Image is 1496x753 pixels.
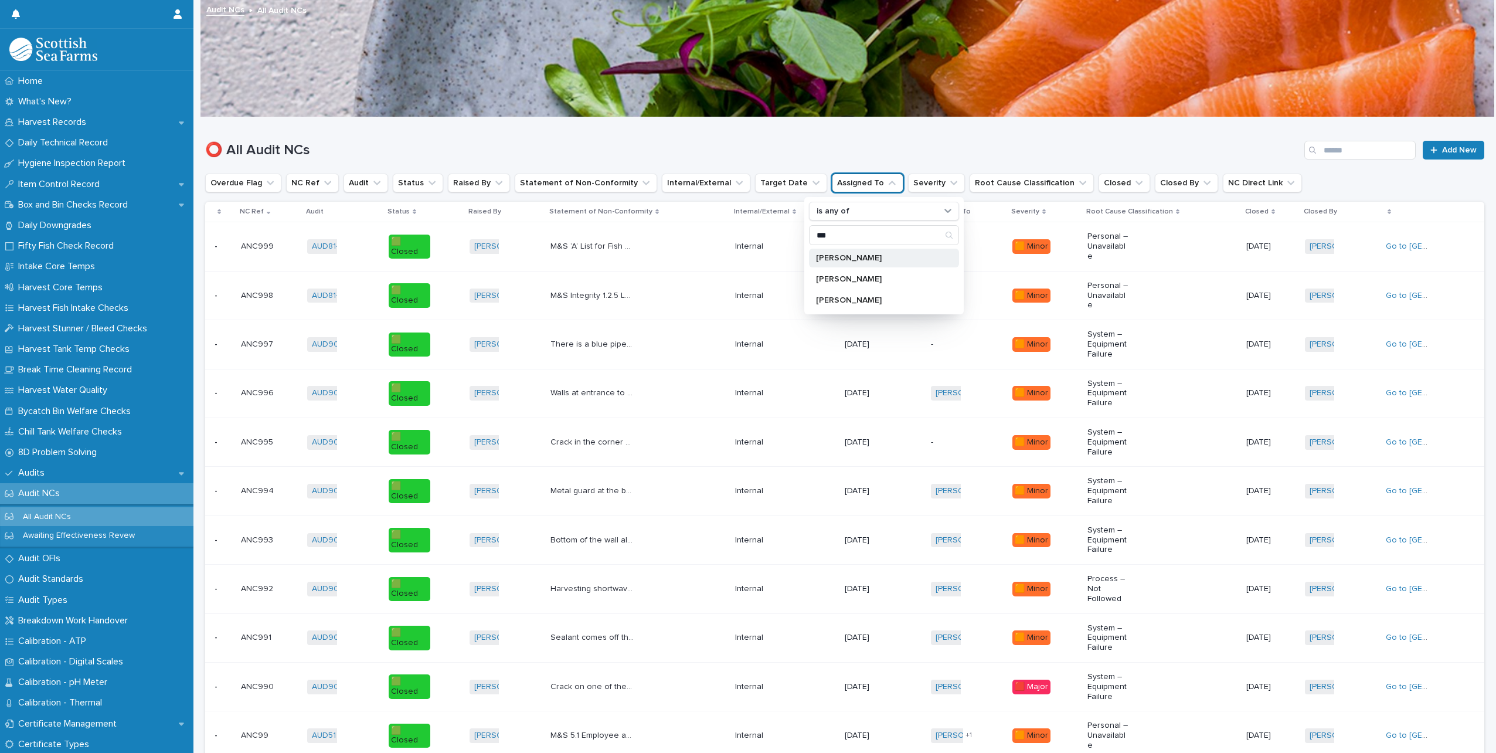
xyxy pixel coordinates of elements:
[755,174,827,192] button: Target Date
[1246,731,1288,741] p: [DATE]
[1304,141,1416,160] input: Search
[13,718,126,730] p: Certificate Management
[389,235,430,259] div: 🟩 Closed
[1087,330,1129,359] p: System – Equipment Failure
[474,340,538,350] a: [PERSON_NAME]
[312,437,344,447] a: AUD907
[1246,633,1288,643] p: [DATE]
[205,174,281,192] button: Overdue Flag
[205,418,1484,466] tr: -- ANC995ANC995 AUD907 🟩 Closed[PERSON_NAME] Crack in the corner of metal guard for uplift convey...
[734,205,790,218] p: Internal/External
[312,242,341,252] a: AUD814
[241,728,271,741] p: ANC99
[1012,337,1050,352] div: 🟧 Minor
[1310,535,1373,545] a: [PERSON_NAME]
[1246,242,1288,252] p: [DATE]
[389,333,430,357] div: 🟩 Closed
[13,553,70,564] p: Audit OFIs
[13,574,93,585] p: Audit Standards
[13,220,101,231] p: Daily Downgrades
[735,535,777,545] p: Internal
[936,486,999,496] a: [PERSON_NAME]
[550,728,637,741] p: M&S 5.1 Employee appraisals have not been carried out to assess employee performance, factory sta...
[1223,174,1302,192] button: NC Direct Link
[13,137,117,148] p: Daily Technical Record
[1012,680,1050,694] div: 🟥 Major
[550,386,637,398] p: Walls at entrance to harvest could do with better upkeep. Old seals come off and rust here and th...
[205,369,1484,418] tr: -- ANC996ANC996 AUD907 🟩 Closed[PERSON_NAME] Walls at entrance to harvest could do with better up...
[1386,633,1490,642] a: Go to [GEOGRAPHIC_DATA]
[215,435,220,447] p: -
[13,344,139,355] p: Harvest Tank Temp Checks
[474,682,538,692] a: [PERSON_NAME]
[215,239,220,252] p: -
[550,680,637,692] p: Crack on one of the hoods for Baader no4
[13,656,132,667] p: Calibration - Digital Scales
[1087,672,1129,701] p: System – Equipment Failure
[1087,428,1129,457] p: System – Equipment Failure
[1087,574,1129,603] p: Process – Not Followed
[13,76,52,87] p: Home
[816,254,940,262] p: [PERSON_NAME]
[809,225,959,245] div: Search
[306,205,324,218] p: Audit
[550,484,637,496] p: Metal guard at the bottom of harvest wall on bleed belt side is coming off
[13,117,96,128] p: Harvest Records
[215,582,220,594] p: -
[845,682,886,692] p: [DATE]
[474,242,538,252] a: [PERSON_NAME]
[448,174,510,192] button: Raised By
[550,533,637,545] p: Bottom of the wall along bleed conveyor quite damaged with loose concrete bits falling off
[550,435,637,447] p: Crack in the corner of metal guard for uplift conveyor in harvesting
[205,565,1484,613] tr: -- ANC992ANC992 AUD907 🟩 Closed[PERSON_NAME] Harvesting shortwave radio would do with better upke...
[13,158,135,169] p: Hygiene Inspection Report
[1304,205,1337,218] p: Closed By
[215,533,220,545] p: -
[205,662,1484,711] tr: -- ANC990ANC990 AUD907 🟩 Closed[PERSON_NAME] Crack on one of the hoods for Baader no4Crack on one...
[241,337,276,350] p: ANC997
[1310,584,1373,594] a: [PERSON_NAME]
[1310,486,1373,496] a: [PERSON_NAME]
[1310,340,1373,350] a: [PERSON_NAME]
[936,682,999,692] a: [PERSON_NAME]
[312,584,344,594] a: AUD907
[13,240,123,252] p: Fifty Fish Check Record
[845,535,886,545] p: [DATE]
[312,388,344,398] a: AUD907
[1386,683,1490,691] a: Go to [GEOGRAPHIC_DATA]
[550,582,637,594] p: Harvesting shortwave radio would do with better upkeep as found to be quite dirty
[205,142,1300,159] h1: ⭕ All Audit NCs
[474,731,538,741] a: [PERSON_NAME]
[205,613,1484,662] tr: -- ANC991ANC991 AUD907 🟩 Closed[PERSON_NAME] Sealant comes off the pipe at the back of bulkhead t...
[240,205,264,218] p: NC Ref
[1087,281,1129,310] p: Personal – Unavailable
[1246,486,1288,496] p: [DATE]
[13,179,109,190] p: Item Control Record
[1386,291,1490,300] a: Go to [GEOGRAPHIC_DATA]
[1012,484,1050,498] div: 🟧 Minor
[735,340,777,350] p: Internal
[735,682,777,692] p: Internal
[13,364,141,375] p: Break Time Cleaning Record
[13,636,96,647] p: Calibration - ATP
[1012,386,1050,401] div: 🟧 Minor
[1246,535,1288,545] p: [DATE]
[550,337,637,350] p: There is a blue pipe along harvest uplift conveyor that got quite worn with dents and scratches a...
[845,633,886,643] p: [DATE]
[13,199,137,211] p: Box and Bin Checks Record
[1012,533,1050,548] div: 🟧 Minor
[1087,379,1129,408] p: System – Equipment Failure
[1246,584,1288,594] p: [DATE]
[9,38,97,61] img: mMrefqRFQpe26GRNOUkG
[205,222,1484,271] tr: -- ANC999ANC999 AUD814 🟩 Closed[PERSON_NAME] M&S ‘A’ List for Fish 9.0 No monthly KPI meetings ha...
[241,386,276,398] p: ANC996
[817,206,849,216] p: is any of
[389,528,430,552] div: 🟩 Closed
[1386,389,1490,397] a: Go to [GEOGRAPHIC_DATA]
[936,535,999,545] a: [PERSON_NAME]
[241,435,276,447] p: ANC995
[1087,721,1129,750] p: Personal – Unavailable
[13,595,77,606] p: Audit Types
[312,340,344,350] a: AUD907
[13,406,140,417] p: Bycatch Bin Welfare Checks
